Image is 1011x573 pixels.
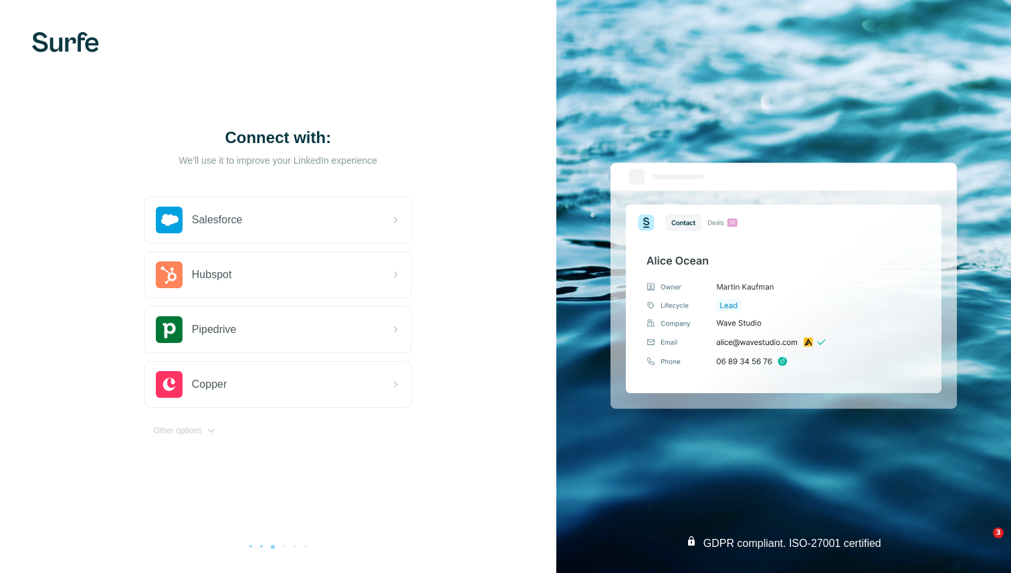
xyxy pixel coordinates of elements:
img: Surfe's logo [32,32,99,52]
span: Copper [192,376,227,392]
img: salesforce's logo [156,207,183,233]
span: Other options [154,425,202,437]
iframe: Intercom live chat [966,528,998,560]
span: 3 [993,528,1004,538]
span: Pipedrive [192,322,237,338]
img: hubspot's logo [156,261,183,288]
p: We'll use it to improve your LinkedIn experience [144,154,412,167]
p: GDPR compliant. ISO-27001 certified [703,536,881,552]
span: Salesforce [192,212,243,228]
h1: Connect with: [144,127,412,148]
img: copper's logo [156,371,183,398]
img: pipedrive's logo [156,316,183,343]
span: Hubspot [192,267,232,283]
